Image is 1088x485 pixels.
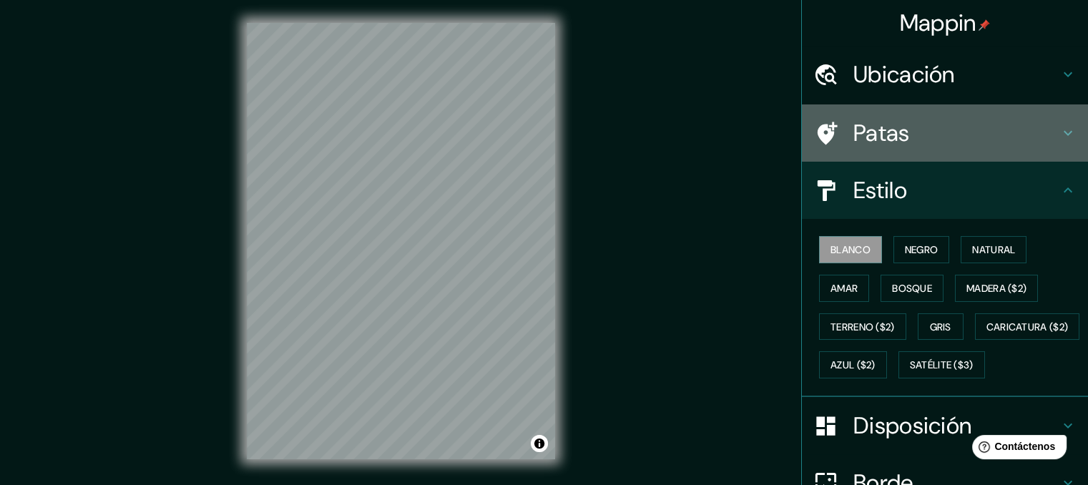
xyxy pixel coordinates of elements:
[961,429,1072,469] iframe: Lanzador de widgets de ayuda
[819,236,882,263] button: Blanco
[830,282,858,295] font: Amar
[961,236,1026,263] button: Natural
[955,275,1038,302] button: Madera ($2)
[966,282,1026,295] font: Madera ($2)
[986,320,1069,333] font: Caricatura ($2)
[802,397,1088,454] div: Disposición
[930,320,951,333] font: Gris
[900,8,976,38] font: Mappin
[802,104,1088,162] div: Patas
[979,19,990,31] img: pin-icon.png
[819,275,869,302] button: Amar
[881,275,944,302] button: Bosque
[898,351,985,378] button: Satélite ($3)
[918,313,964,341] button: Gris
[819,351,887,378] button: Azul ($2)
[905,243,938,256] font: Negro
[830,359,876,372] font: Azul ($2)
[853,175,907,205] font: Estilo
[531,435,548,452] button: Activar o desactivar atribución
[892,282,932,295] font: Bosque
[975,313,1080,341] button: Caricatura ($2)
[910,359,974,372] font: Satélite ($3)
[853,118,910,148] font: Patas
[830,243,871,256] font: Blanco
[802,162,1088,219] div: Estilo
[247,23,555,459] canvas: Mapa
[893,236,950,263] button: Negro
[972,243,1015,256] font: Natural
[853,59,955,89] font: Ubicación
[819,313,906,341] button: Terreno ($2)
[853,411,971,441] font: Disposición
[830,320,895,333] font: Terreno ($2)
[802,46,1088,103] div: Ubicación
